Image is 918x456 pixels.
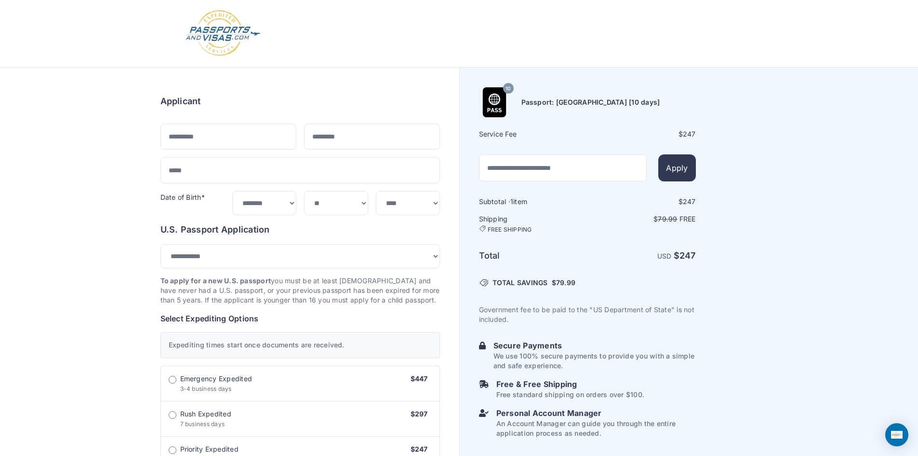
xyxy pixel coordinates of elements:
img: Logo [185,10,261,57]
button: Apply [658,154,695,181]
span: 247 [683,130,696,138]
span: Rush Expedited [180,409,231,419]
div: Open Intercom Messenger [885,423,908,446]
span: 10 [506,83,510,95]
h6: Personal Account Manager [496,407,696,419]
div: $ [588,129,696,139]
h6: Service Fee [479,129,586,139]
span: $447 [411,374,428,383]
p: you must be at least [DEMOGRAPHIC_DATA] and have never had a U.S. passport, or your previous pass... [160,276,440,305]
span: Free [679,215,696,223]
p: Government fee to be paid to the "US Department of State" is not included. [479,305,696,324]
h6: U.S. Passport Application [160,223,440,236]
span: $ [552,278,575,288]
h6: Shipping [479,214,586,234]
span: 1 [510,197,513,206]
img: Product Name [479,87,509,117]
h6: Total [479,249,586,263]
span: 7 business days [180,420,225,428]
h6: Secure Payments [493,340,696,351]
p: We use 100% secure payments to provide you with a simple and safe experience. [493,351,696,371]
span: 79.99 [658,215,677,223]
p: An Account Manager can guide you through the entire application process as needed. [496,419,696,438]
div: $ [588,197,696,207]
h6: Applicant [160,95,201,108]
span: TOTAL SAVINGS [492,278,548,288]
h6: Subtotal · item [479,197,586,207]
label: Date of Birth* [160,193,205,201]
span: $247 [411,445,428,453]
div: Expediting times start once documents are received. [160,332,440,358]
h6: Passport: [GEOGRAPHIC_DATA] [10 days] [521,97,660,107]
span: FREE SHIPPING [488,226,532,234]
span: 247 [679,250,696,261]
h6: Select Expediting Options [160,313,440,324]
span: Emergency Expedited [180,374,253,384]
span: $297 [411,410,428,418]
strong: $ [674,250,696,261]
p: $ [588,214,696,224]
h6: Free & Free Shipping [496,378,644,390]
p: Free standard shipping on orders over $100. [496,390,644,400]
strong: To apply for a new U.S. passport [160,276,271,285]
span: 79.99 [556,278,575,287]
span: Priority Expedited [180,444,239,454]
span: USD [657,252,672,260]
span: 3-4 business days [180,385,232,392]
span: 247 [683,197,696,206]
